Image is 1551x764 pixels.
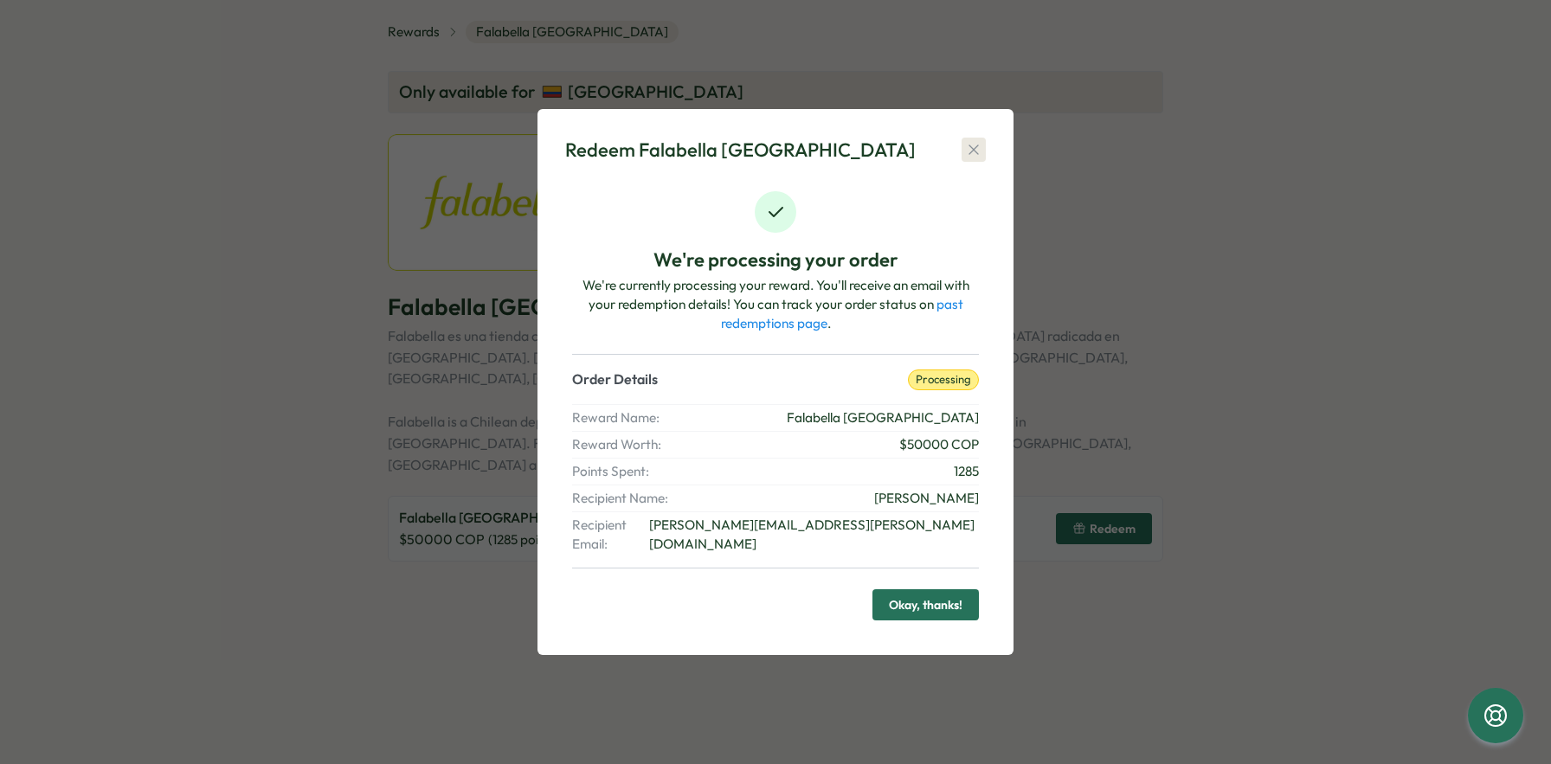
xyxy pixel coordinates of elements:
[572,516,646,554] span: Recipient Email:
[787,408,979,427] span: Falabella [GEOGRAPHIC_DATA]
[565,137,916,164] div: Redeem Falabella [GEOGRAPHIC_DATA]
[874,489,979,508] span: [PERSON_NAME]
[572,489,669,508] span: Recipient Name:
[572,435,669,454] span: Reward Worth:
[889,590,962,620] span: Okay, thanks!
[572,276,979,333] p: We're currently processing your reward. You'll receive an email with your redemption details! You...
[653,247,898,273] p: We're processing your order
[572,462,669,481] span: Points Spent:
[954,462,979,481] span: 1285
[649,516,979,554] span: [PERSON_NAME][EMAIL_ADDRESS][PERSON_NAME][DOMAIN_NAME]
[572,408,669,427] span: Reward Name:
[872,589,979,620] button: Okay, thanks!
[572,369,658,390] p: Order Details
[899,435,979,454] span: $ 50000 COP
[908,369,979,390] p: processing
